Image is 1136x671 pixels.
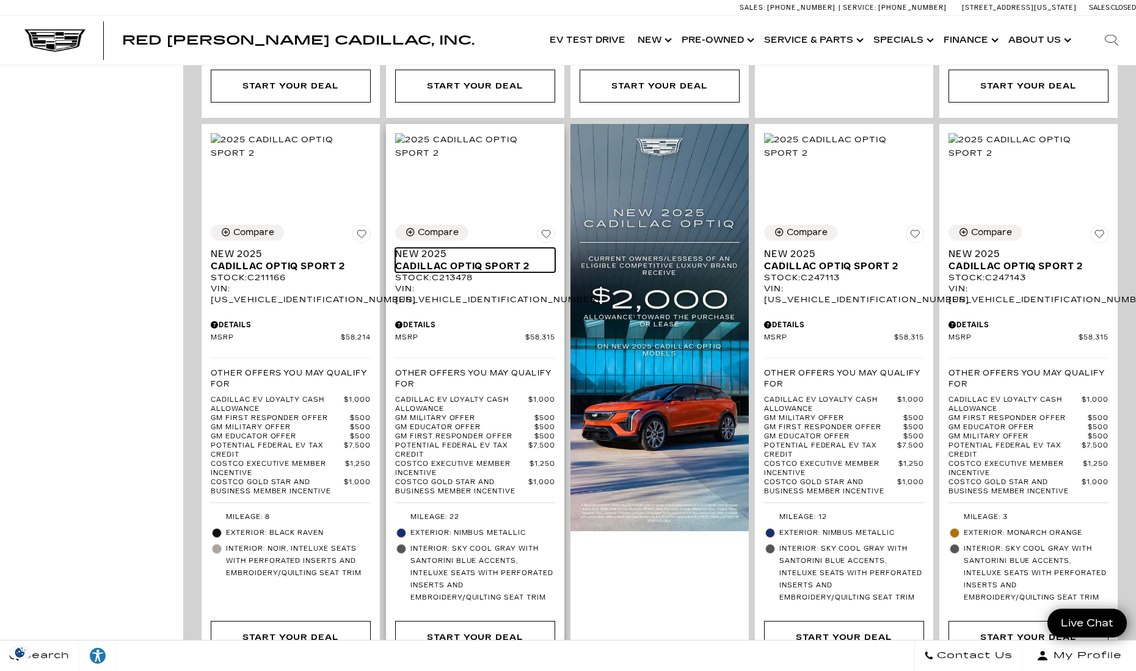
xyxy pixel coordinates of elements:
li: Mileage: 3 [948,509,1109,525]
span: Cadillac OPTIQ Sport 2 [948,260,1099,272]
span: $1,250 [1083,460,1109,478]
span: GM First Responder Offer [395,432,534,441]
span: Costco Gold Star and Business Member Incentive [211,478,344,496]
a: GM Military Offer $500 [211,423,371,432]
div: Start Your Deal [796,631,892,644]
div: Pricing Details - New 2025 Cadillac OPTIQ Sport 2 [948,319,1109,330]
span: Interior: Sky Cool Gray with Santorini Blue accents, Inteluxe Seats with Perforated inserts and e... [964,543,1109,604]
a: GM Military Offer $500 [948,432,1109,441]
a: Potential Federal EV Tax Credit $7,500 [211,441,371,460]
span: $500 [1088,432,1109,441]
a: GM Educator Offer $500 [948,423,1109,432]
button: Save Vehicle [1090,225,1109,248]
span: MSRP [764,333,894,343]
a: Sales: [PHONE_NUMBER] [740,4,839,11]
span: GM Educator Offer [211,432,350,441]
img: 2025 Cadillac OPTIQ Sport 2 [395,133,555,160]
button: Compare Vehicle [948,225,1022,241]
p: Other Offers You May Qualify For [764,368,924,390]
span: $500 [1088,423,1109,432]
span: $500 [534,414,555,423]
span: Search [19,647,70,664]
button: Save Vehicle [537,225,555,248]
a: Potential Federal EV Tax Credit $7,500 [764,441,924,460]
img: 2025 Cadillac OPTIQ Sport 2 [764,133,924,160]
span: Costco Gold Star and Business Member Incentive [395,478,528,496]
div: Stock : C211166 [211,272,371,283]
a: Cadillac EV Loyalty Cash Allowance $1,000 [764,396,924,414]
a: New 2025Cadillac OPTIQ Sport 2 [948,248,1109,272]
span: Costco Executive Member Incentive [395,460,530,478]
span: Potential Federal EV Tax Credit [211,441,344,460]
span: Cadillac EV Loyalty Cash Allowance [948,396,1082,414]
span: $1,000 [897,478,924,496]
a: GM First Responder Offer $500 [948,414,1109,423]
a: MSRP $58,214 [211,333,371,343]
span: Live Chat [1055,616,1120,630]
a: GM First Responder Offer $500 [211,414,371,423]
span: $500 [903,414,924,423]
img: Cadillac Dark Logo with Cadillac White Text [24,29,86,52]
span: Costco Gold Star and Business Member Incentive [764,478,897,496]
span: $7,500 [897,441,924,460]
button: Compare Vehicle [764,225,837,241]
li: Mileage: 8 [211,509,371,525]
a: GM Educator Offer $500 [764,432,924,441]
span: Exterior: Nimbus Metallic [410,527,555,539]
span: Potential Federal EV Tax Credit [764,441,897,460]
span: Costco Executive Member Incentive [948,460,1083,478]
a: Costco Executive Member Incentive $1,250 [211,460,371,478]
span: GM Military Offer [948,432,1088,441]
a: GM Military Offer $500 [764,414,924,423]
div: Start Your Deal [211,70,371,103]
div: Compare [418,227,459,238]
div: Start Your Deal [948,70,1109,103]
a: Cadillac EV Loyalty Cash Allowance $1,000 [395,396,555,414]
div: Start Your Deal [980,631,1077,644]
span: GM Educator Offer [395,423,534,432]
div: Stock : C213478 [395,272,555,283]
span: GM Military Offer [211,423,350,432]
span: New 2025 [211,248,362,260]
span: $58,214 [341,333,371,343]
span: Service: [843,4,876,12]
span: Interior: Noir, Inteluxe Seats with Perforated inserts and embroidery/quilting seat trim [226,543,371,579]
span: $500 [903,423,924,432]
span: $500 [350,414,371,423]
div: VIN: [US_VEHICLE_IDENTIFICATION_NUMBER] [948,283,1109,305]
a: Service: [PHONE_NUMBER] [839,4,950,11]
span: $7,500 [1082,441,1109,460]
span: Costco Executive Member Incentive [211,460,345,478]
span: $1,000 [528,396,555,414]
span: MSRP [395,333,525,343]
div: Start Your Deal [611,79,708,93]
span: Contact Us [934,647,1013,664]
a: GM First Responder Offer $500 [395,432,555,441]
div: Start Your Deal [948,621,1109,654]
li: Mileage: 12 [764,509,924,525]
div: Start Your Deal [242,631,339,644]
a: Cadillac EV Loyalty Cash Allowance $1,000 [211,396,371,414]
a: New 2025Cadillac OPTIQ Sport 2 [764,248,924,272]
span: $1,000 [1082,396,1109,414]
div: VIN: [US_VEHICLE_IDENTIFICATION_NUMBER] [395,283,555,305]
a: Cadillac EV Loyalty Cash Allowance $1,000 [948,396,1109,414]
span: GM Military Offer [764,414,903,423]
section: Click to Open Cookie Consent Modal [6,646,34,659]
a: Red [PERSON_NAME] Cadillac, Inc. [122,34,475,46]
span: $7,500 [344,441,371,460]
span: $500 [534,423,555,432]
span: GM Military Offer [395,414,534,423]
span: $1,000 [344,396,371,414]
span: GM Educator Offer [948,423,1088,432]
a: Service & Parts [758,16,867,65]
a: New 2025Cadillac OPTIQ Sport 2 [395,248,555,272]
a: GM First Responder Offer $500 [764,423,924,432]
span: Exterior: Nimbus Metallic [779,527,924,539]
a: Contact Us [914,640,1022,671]
a: Live Chat [1047,609,1127,637]
span: Cadillac OPTIQ Sport 2 [764,260,915,272]
span: $1,000 [528,478,555,496]
div: Start Your Deal [242,79,339,93]
div: Compare [971,227,1012,238]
